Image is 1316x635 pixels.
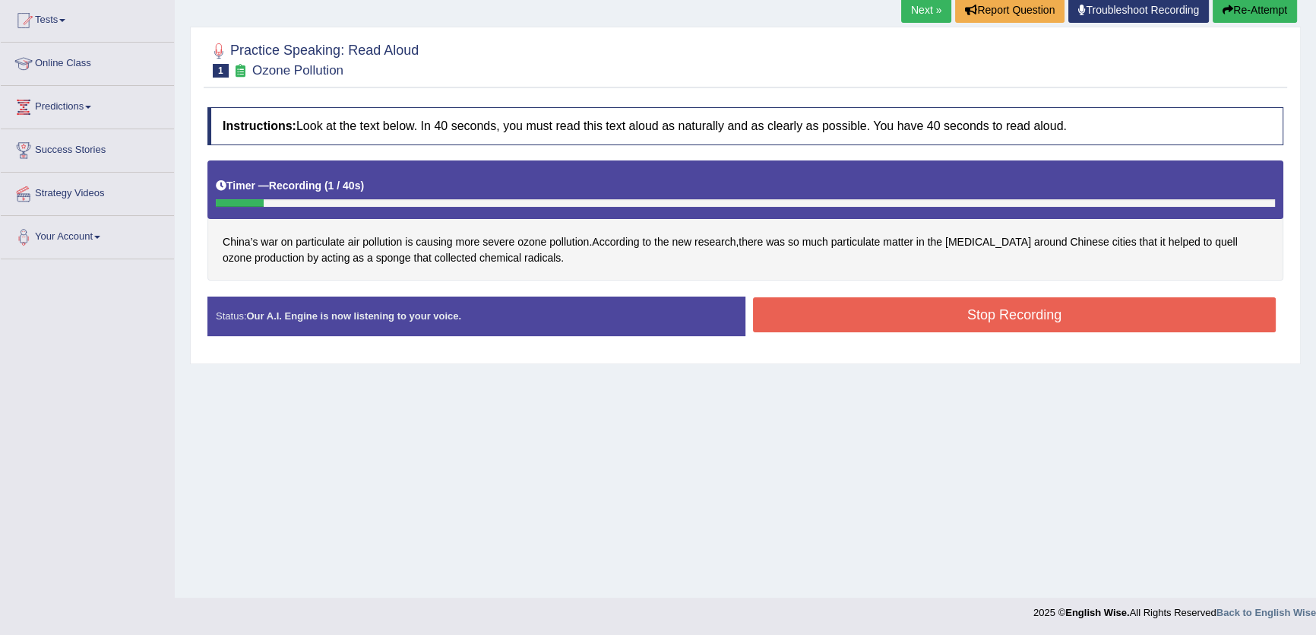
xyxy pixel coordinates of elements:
span: Click to see word definition [831,234,881,250]
div: 2025 © All Rights Reserved [1033,598,1316,620]
b: ( [324,179,328,192]
a: Your Account [1,216,174,254]
span: Click to see word definition [1070,234,1109,250]
span: Click to see word definition [802,234,828,250]
span: Click to see word definition [654,234,669,250]
span: Click to see word definition [223,250,251,266]
span: Click to see word definition [883,234,913,250]
span: Click to see word definition [405,234,413,250]
span: Click to see word definition [1203,234,1212,250]
span: Click to see word definition [928,234,942,250]
span: Click to see word definition [376,250,411,266]
span: 1 [213,64,229,78]
h4: Look at the text below. In 40 seconds, you must read this text aloud as naturally and as clearly ... [207,107,1283,145]
span: Click to see word definition [1160,234,1166,250]
span: Click to see word definition [482,234,514,250]
a: Strategy Videos [1,173,174,211]
span: Click to see word definition [517,234,546,250]
span: Click to see word definition [455,234,479,250]
a: Back to English Wise [1216,607,1316,618]
span: Click to see word definition [642,234,651,250]
span: Click to see word definition [255,250,304,266]
span: Click to see word definition [296,234,345,250]
small: Ozone Pollution [252,63,343,78]
small: Exam occurring question [233,64,248,78]
span: Click to see word definition [916,234,925,250]
b: Instructions: [223,119,296,132]
span: Click to see word definition [307,250,318,266]
h2: Practice Speaking: Read Aloud [207,40,419,78]
span: Click to see word definition [1215,234,1238,250]
span: Click to see word definition [223,234,258,250]
span: Click to see word definition [1169,234,1201,250]
span: Click to see word definition [348,234,360,250]
a: Online Class [1,43,174,81]
span: Click to see word definition [592,234,639,250]
span: Click to see word definition [1034,234,1068,250]
a: Predictions [1,86,174,124]
div: . , . [207,160,1283,281]
span: Click to see word definition [1112,234,1137,250]
span: Click to see word definition [416,234,452,250]
span: Click to see word definition [672,234,691,250]
span: Click to see word definition [739,234,763,250]
b: Recording [269,179,321,192]
span: Click to see word definition [766,234,785,250]
span: Click to see word definition [479,250,521,266]
strong: Our A.I. Engine is now listening to your voice. [246,310,461,322]
span: Click to see word definition [362,234,402,250]
a: Success Stories [1,129,174,167]
span: Click to see word definition [788,234,799,250]
div: Status: [207,297,745,335]
b: ) [360,179,364,192]
span: Click to see word definition [694,234,736,250]
strong: English Wise. [1065,607,1129,618]
span: Click to see word definition [549,234,589,250]
span: Click to see word definition [281,234,293,250]
span: Click to see word definition [1139,234,1156,250]
span: Click to see word definition [413,250,431,266]
h5: Timer — [216,180,364,192]
span: Click to see word definition [367,250,373,266]
b: 1 / 40s [328,179,361,192]
span: Click to see word definition [321,250,350,266]
span: Click to see word definition [353,250,364,266]
span: Click to see word definition [524,250,561,266]
span: Click to see word definition [945,234,1031,250]
span: Click to see word definition [261,234,278,250]
span: Click to see word definition [435,250,476,266]
button: Stop Recording [753,297,1276,332]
